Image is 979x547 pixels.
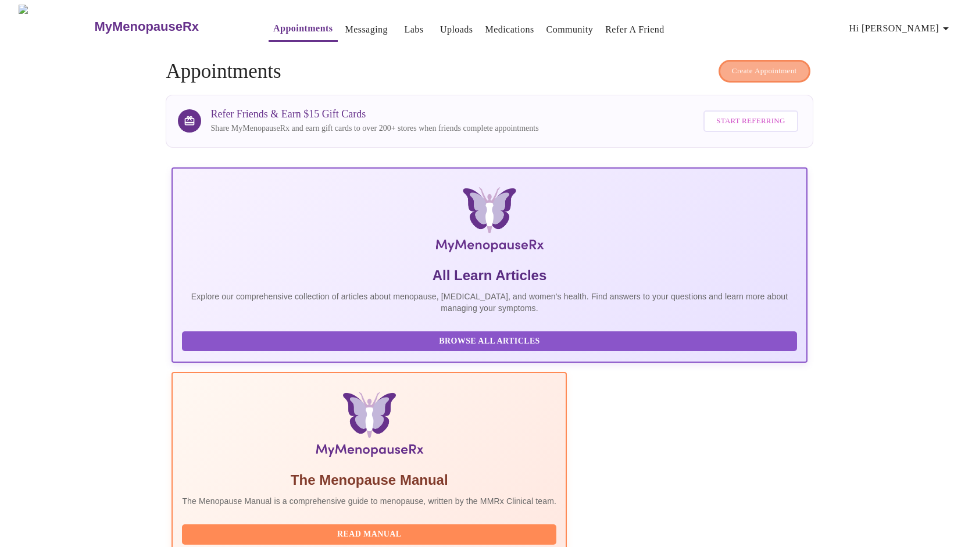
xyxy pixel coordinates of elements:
button: Medications [480,18,538,41]
button: Labs [395,18,433,41]
a: Uploads [440,22,473,38]
img: Menopause Manual [242,392,497,462]
img: MyMenopauseRx Logo [19,5,93,48]
button: Read Manual [182,524,556,545]
a: Messaging [345,22,388,38]
a: Start Referring [701,105,801,138]
button: Create Appointment [719,60,810,83]
button: Messaging [341,18,392,41]
span: Hi [PERSON_NAME] [849,20,953,37]
h3: Refer Friends & Earn $15 Gift Cards [210,108,538,120]
h4: Appointments [166,60,813,83]
a: Read Manual [182,528,559,538]
a: Labs [404,22,423,38]
img: MyMenopauseRx Logo [278,187,702,257]
span: Start Referring [716,115,785,128]
span: Browse All Articles [194,334,785,349]
button: Appointments [269,17,337,42]
span: Read Manual [194,527,545,542]
button: Community [542,18,598,41]
a: Appointments [273,20,333,37]
a: Community [546,22,594,38]
p: Share MyMenopauseRx and earn gift cards to over 200+ stores when friends complete appointments [210,123,538,134]
a: Browse All Articles [182,335,799,345]
a: MyMenopauseRx [93,6,245,47]
a: Refer a Friend [605,22,664,38]
a: Medications [485,22,534,38]
span: Create Appointment [732,65,797,78]
button: Start Referring [703,110,798,132]
h5: All Learn Articles [182,266,796,285]
button: Browse All Articles [182,331,796,352]
p: Explore our comprehensive collection of articles about menopause, [MEDICAL_DATA], and women's hea... [182,291,796,314]
button: Uploads [435,18,478,41]
h3: MyMenopauseRx [94,19,199,34]
h5: The Menopause Manual [182,471,556,489]
button: Refer a Friend [601,18,669,41]
p: The Menopause Manual is a comprehensive guide to menopause, written by the MMRx Clinical team. [182,495,556,507]
button: Hi [PERSON_NAME] [845,17,957,40]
